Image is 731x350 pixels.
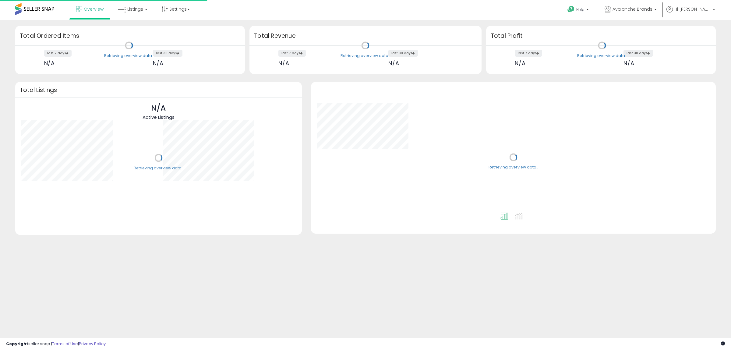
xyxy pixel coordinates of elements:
[666,6,715,20] a: Hi [PERSON_NAME]
[341,53,390,58] div: Retrieving overview data..
[613,6,652,12] span: Avalanche Brands
[576,7,584,12] span: Help
[674,6,711,12] span: Hi [PERSON_NAME]
[563,1,595,20] a: Help
[104,53,154,58] div: Retrieving overview data..
[127,6,143,12] span: Listings
[489,165,538,170] div: Retrieving overview data..
[134,165,183,171] div: Retrieving overview data..
[567,5,575,13] i: Get Help
[577,53,627,58] div: Retrieving overview data..
[84,6,104,12] span: Overview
